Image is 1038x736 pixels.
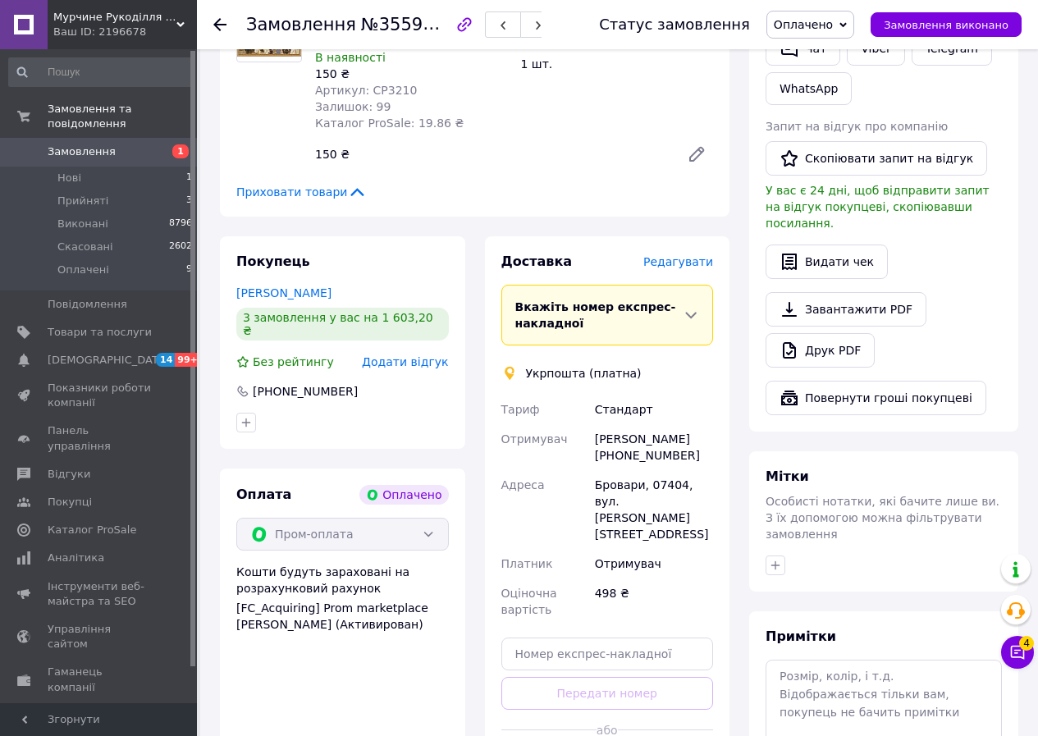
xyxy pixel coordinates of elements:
[236,286,332,299] a: [PERSON_NAME]
[48,102,197,131] span: Замовлення та повідомлення
[766,141,987,176] button: Скопіювати запит на відгук
[501,557,553,570] span: Платник
[172,144,189,158] span: 1
[361,14,478,34] span: №355959284
[884,19,1008,31] span: Замовлення виконано
[766,184,990,230] span: У вас є 24 дні, щоб відправити запит на відгук покупцеві, скопіювавши посилання.
[48,523,136,537] span: Каталог ProSale
[309,143,674,166] div: 150 ₴
[643,255,713,268] span: Редагувати
[236,254,310,269] span: Покупець
[362,355,448,368] span: Додати відгук
[766,245,888,279] button: Видати чек
[53,25,197,39] div: Ваш ID: 2196678
[48,467,90,482] span: Відгуки
[253,355,334,368] span: Без рейтингу
[315,84,417,97] span: Артикул: СР3210
[186,171,192,185] span: 1
[57,263,109,277] span: Оплачені
[315,117,464,130] span: Каталог ProSale: 19.86 ₴
[515,300,676,330] span: Вкажіть номер експрес-накладної
[48,353,169,368] span: [DEMOGRAPHIC_DATA]
[592,578,716,624] div: 498 ₴
[501,254,573,269] span: Доставка
[680,138,713,171] a: Редагувати
[48,381,152,410] span: Показники роботи компанії
[213,16,226,33] div: Повернутися назад
[592,395,716,424] div: Стандарт
[1019,633,1034,647] span: 4
[48,495,92,510] span: Покупці
[315,51,386,64] span: В наявності
[236,308,449,341] div: 3 замовлення у вас на 1 603,20 ₴
[766,381,986,415] button: Повернути гроші покупцеві
[246,15,356,34] span: Замовлення
[501,587,557,616] span: Оціночна вартість
[766,629,836,644] span: Примітки
[359,485,448,505] div: Оплачено
[766,495,999,541] span: Особисті нотатки, які бачите лише ви. З їх допомогою можна фільтрувати замовлення
[592,549,716,578] div: Отримувач
[57,240,113,254] span: Скасовані
[48,579,152,609] span: Інструменти веб-майстра та SEO
[251,383,359,400] div: [PHONE_NUMBER]
[57,194,108,208] span: Прийняті
[236,600,449,633] div: [FC_Acquiring] Prom marketplace [PERSON_NAME] (Активирован)
[57,171,81,185] span: Нові
[766,292,926,327] a: Завантажити PDF
[186,194,192,208] span: 3
[592,424,716,470] div: [PERSON_NAME] [PHONE_NUMBER]
[514,53,720,75] div: 1 шт.
[599,16,750,33] div: Статус замовлення
[1001,636,1034,669] button: Чат з покупцем4
[48,297,127,312] span: Повідомлення
[766,72,852,105] a: WhatsApp
[53,10,176,25] span: Мурчине Рукоділля - інтернет-супермаркет
[156,353,175,367] span: 14
[48,551,104,565] span: Аналітика
[315,66,508,82] div: 150 ₴
[48,144,116,159] span: Замовлення
[501,432,568,446] span: Отримувач
[766,469,809,484] span: Мітки
[48,423,152,453] span: Панель управління
[592,470,716,549] div: Бровари, 07404, вул. [PERSON_NAME][STREET_ADDRESS]
[766,333,875,368] a: Друк PDF
[501,403,540,416] span: Тариф
[501,478,545,491] span: Адреса
[48,325,152,340] span: Товари та послуги
[501,638,714,670] input: Номер експрес-накладної
[236,487,291,502] span: Оплата
[175,353,202,367] span: 99+
[48,622,152,651] span: Управління сайтом
[48,665,152,694] span: Гаманець компанії
[8,57,194,87] input: Пошук
[236,184,367,200] span: Приховати товари
[169,217,192,231] span: 8796
[57,217,108,231] span: Виконані
[236,564,449,633] div: Кошти будуть зараховані на розрахунковий рахунок
[766,120,948,133] span: Запит на відгук про компанію
[315,100,391,113] span: Залишок: 99
[522,365,646,382] div: Укрпошта (платна)
[186,263,192,277] span: 9
[169,240,192,254] span: 2602
[871,12,1022,37] button: Замовлення виконано
[774,18,833,31] span: Оплачено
